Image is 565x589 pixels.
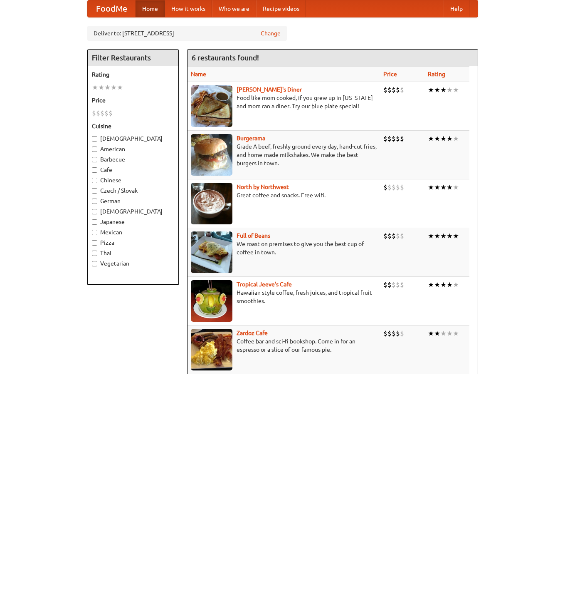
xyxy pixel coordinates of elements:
[92,147,97,152] input: American
[191,280,232,322] img: jeeves.jpg
[434,280,440,289] li: ★
[237,281,292,288] a: Tropical Jeeve's Cafe
[92,230,97,235] input: Mexican
[109,109,113,118] li: $
[434,329,440,338] li: ★
[440,134,447,143] li: ★
[400,183,404,192] li: $
[453,134,459,143] li: ★
[88,0,136,17] a: FoodMe
[92,239,174,247] label: Pizza
[191,183,232,224] img: north.jpg
[92,261,97,266] input: Vegetarian
[92,218,174,226] label: Japanese
[428,231,434,241] li: ★
[88,50,178,66] h4: Filter Restaurants
[447,134,453,143] li: ★
[98,83,104,92] li: ★
[191,94,377,110] p: Food like mom cooked, if you grew up in [US_STATE] and mom ran a diner. Try our blue plate special!
[400,329,404,338] li: $
[87,26,287,41] div: Deliver to: [STREET_ADDRESS]
[383,280,387,289] li: $
[191,337,377,354] p: Coffee bar and sci-fi bookshop. Come in for an espresso or a slice of our famous pie.
[440,183,447,192] li: ★
[387,329,392,338] li: $
[92,186,174,195] label: Czech / Slovak
[387,231,392,241] li: $
[191,85,232,127] img: sallys.jpg
[396,85,400,94] li: $
[92,166,174,174] label: Cafe
[434,231,440,241] li: ★
[447,183,453,192] li: ★
[92,145,174,153] label: American
[92,70,174,79] h5: Rating
[383,85,387,94] li: $
[434,183,440,192] li: ★
[392,134,396,143] li: $
[440,280,447,289] li: ★
[440,329,447,338] li: ★
[212,0,256,17] a: Who we are
[387,183,392,192] li: $
[237,135,265,142] b: Burgerama
[396,231,400,241] li: $
[447,329,453,338] li: ★
[428,280,434,289] li: ★
[447,85,453,94] li: ★
[191,240,377,256] p: We roast on premises to give you the best cup of coffee in town.
[383,71,397,77] a: Price
[191,191,377,199] p: Great coffee and snacks. Free wifi.
[92,249,174,257] label: Thai
[96,109,100,118] li: $
[392,329,396,338] li: $
[92,199,97,204] input: German
[191,134,232,176] img: burgerama.jpg
[92,188,97,194] input: Czech / Slovak
[192,54,259,62] ng-pluralize: 6 restaurants found!
[237,86,302,93] a: [PERSON_NAME]'s Diner
[104,83,111,92] li: ★
[92,134,174,143] label: [DEMOGRAPHIC_DATA]
[428,71,445,77] a: Rating
[453,231,459,241] li: ★
[237,232,270,239] a: Full of Beans
[92,122,174,130] h5: Cuisine
[428,329,434,338] li: ★
[191,329,232,370] img: zardoz.jpg
[92,155,174,164] label: Barbecue
[92,167,97,173] input: Cafe
[400,134,404,143] li: $
[92,209,97,214] input: [DEMOGRAPHIC_DATA]
[428,183,434,192] li: ★
[392,85,396,94] li: $
[387,280,392,289] li: $
[191,231,232,273] img: beans.jpg
[447,280,453,289] li: ★
[444,0,469,17] a: Help
[400,231,404,241] li: $
[92,219,97,225] input: Japanese
[191,142,377,167] p: Grade A beef, freshly ground every day, hand-cut fries, and home-made milkshakes. We make the bes...
[92,197,174,205] label: German
[434,85,440,94] li: ★
[261,29,281,37] a: Change
[392,280,396,289] li: $
[92,251,97,256] input: Thai
[396,280,400,289] li: $
[256,0,306,17] a: Recipe videos
[165,0,212,17] a: How it works
[453,329,459,338] li: ★
[92,83,98,92] li: ★
[191,288,377,305] p: Hawaiian style coffee, fresh juices, and tropical fruit smoothies.
[92,259,174,268] label: Vegetarian
[428,134,434,143] li: ★
[396,183,400,192] li: $
[92,96,174,104] h5: Price
[92,157,97,162] input: Barbecue
[453,183,459,192] li: ★
[136,0,165,17] a: Home
[440,85,447,94] li: ★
